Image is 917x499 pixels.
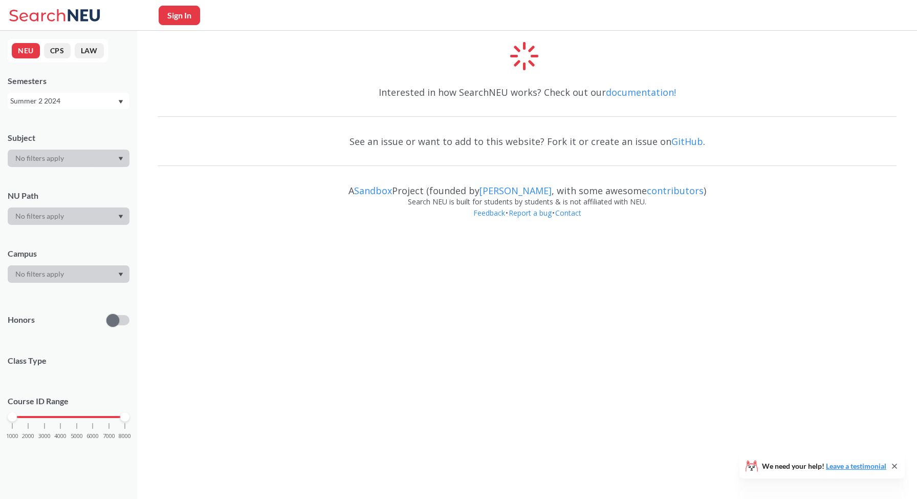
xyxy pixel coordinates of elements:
[6,433,18,439] span: 1000
[826,462,886,470] a: Leave a testimonial
[8,314,35,326] p: Honors
[22,433,34,439] span: 2000
[8,207,129,225] div: Dropdown arrow
[354,184,392,197] a: Sandbox
[158,77,897,107] div: Interested in how SearchNEU works? Check out our
[119,433,131,439] span: 8000
[75,43,104,58] button: LAW
[555,208,582,218] a: Contact
[8,248,129,259] div: Campus
[44,43,71,58] button: CPS
[606,86,676,98] a: documentation!
[8,150,129,167] div: Dropdown arrow
[118,100,123,104] svg: Dropdown arrow
[8,396,129,407] p: Course ID Range
[8,190,129,201] div: NU Path
[38,433,51,439] span: 3000
[10,95,117,107] div: Summer 2 2024
[8,265,129,283] div: Dropdown arrow
[71,433,83,439] span: 5000
[508,208,552,218] a: Report a bug
[8,355,129,366] span: Class Type
[86,433,99,439] span: 6000
[8,93,129,109] div: Summer 2 2024Dropdown arrow
[158,196,897,207] div: Search NEU is built for students by students & is not affiliated with NEU.
[647,184,704,197] a: contributors
[12,43,40,58] button: NEU
[158,176,897,196] div: A Project (founded by , with some awesome )
[8,132,129,143] div: Subject
[762,463,886,470] span: We need your help!
[158,207,897,234] div: • •
[671,135,703,148] a: GitHub
[473,208,506,218] a: Feedback
[103,433,115,439] span: 7000
[54,433,67,439] span: 4000
[118,215,123,219] svg: Dropdown arrow
[479,184,552,197] a: [PERSON_NAME]
[159,6,200,25] button: Sign In
[8,75,129,87] div: Semesters
[118,157,123,161] svg: Dropdown arrow
[118,273,123,277] svg: Dropdown arrow
[158,127,897,156] div: See an issue or want to add to this website? Fork it or create an issue on .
